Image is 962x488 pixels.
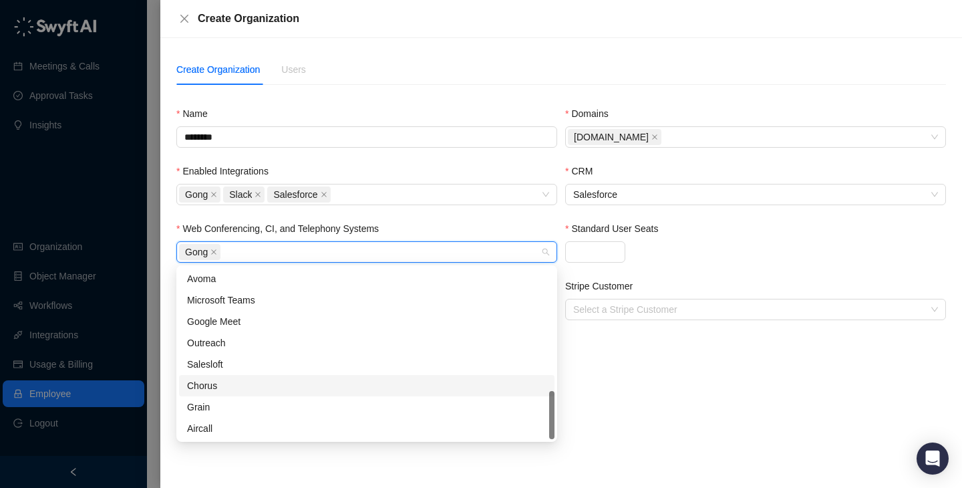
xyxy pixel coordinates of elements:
[176,11,192,27] button: Close
[187,336,546,350] div: Outreach
[573,299,930,320] input: Stripe Customer
[573,185,938,205] span: Salesforce
[187,271,546,286] div: Avoma
[273,187,317,202] span: Salesforce
[210,249,217,255] span: close
[664,132,667,142] input: Domains
[187,421,546,436] div: Aircall
[574,130,649,144] span: [DOMAIN_NAME]
[210,191,217,198] span: close
[176,62,260,77] div: Create Organization
[179,289,554,311] div: Microsoft Teams
[179,396,554,418] div: Grain
[179,13,190,24] span: close
[281,62,306,77] div: Users
[565,164,602,178] label: CRM
[179,354,554,375] div: Salesloft
[185,187,208,202] span: Gong
[187,314,546,329] div: Google Meet
[187,293,546,308] div: Microsoft Teams
[187,357,546,372] div: Salesloft
[179,268,554,289] div: Avoma
[176,164,278,178] label: Enabled Integrations
[179,187,220,203] span: Gong
[267,187,330,203] span: Salesforce
[187,400,546,414] div: Grain
[255,191,261,198] span: close
[229,187,252,202] span: Slack
[179,375,554,396] div: Chorus
[179,244,220,260] span: Gong
[565,279,642,293] label: Stripe Customer
[176,221,388,236] label: Web Conferencing, CI, and Telephony Systems
[565,106,618,121] label: Domains
[176,106,217,121] label: Name
[187,378,546,393] div: Chorus
[198,11,946,27] div: Create Organization
[176,126,557,148] input: Name
[333,190,336,200] input: Enabled Integrations
[185,245,208,259] span: Gong
[651,134,658,140] span: close
[321,191,327,198] span: close
[565,221,667,236] label: Standard User Seats
[179,418,554,439] div: Aircall
[223,187,265,203] span: Slack
[223,247,226,257] input: Web Conferencing, CI, and Telephony Systems
[568,129,661,145] span: encircleapp.com
[917,443,949,475] div: Open Intercom Messenger
[566,242,625,262] input: Standard User Seats
[179,332,554,354] div: Outreach
[179,311,554,332] div: Google Meet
